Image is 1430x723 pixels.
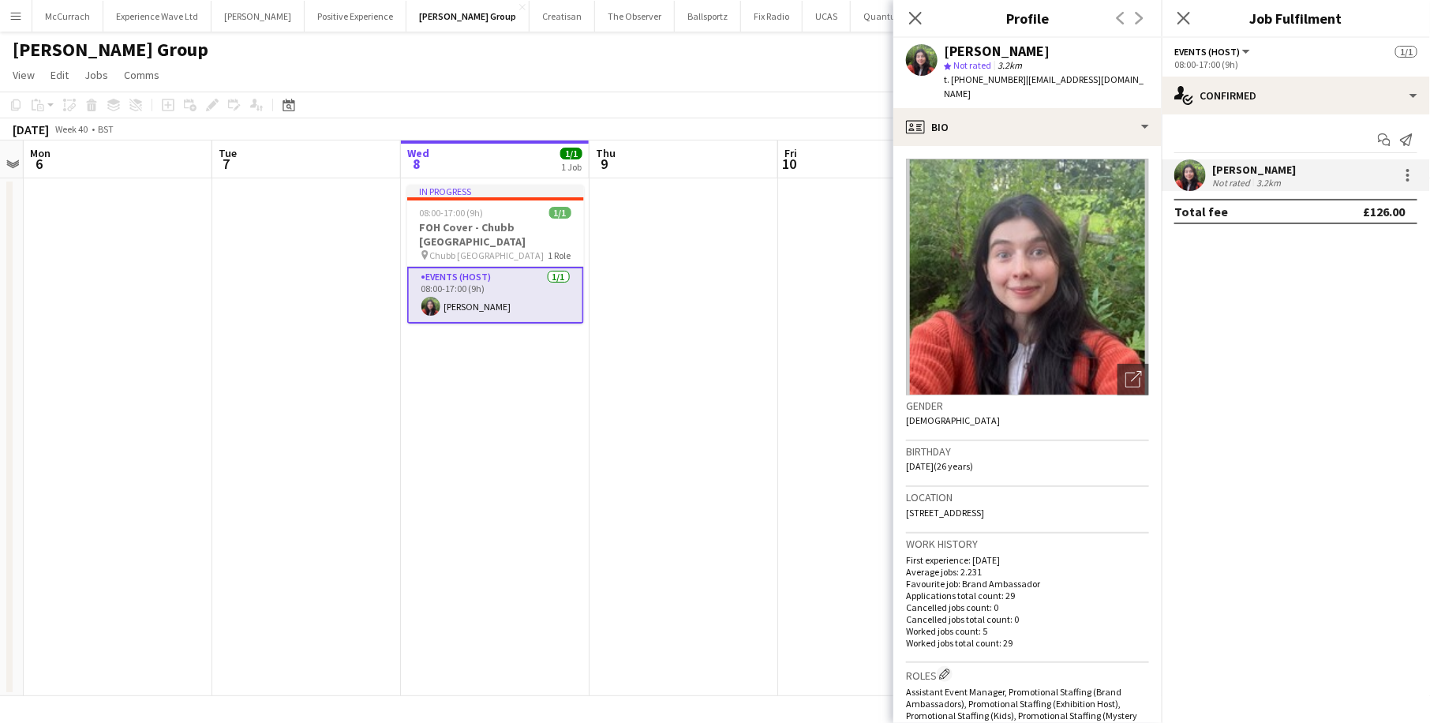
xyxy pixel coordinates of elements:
div: 1 Job [561,161,582,173]
span: Comms [124,68,159,82]
button: Experience Wave Ltd [103,1,212,32]
p: First experience: [DATE] [906,554,1149,566]
a: Edit [44,65,75,85]
p: Cancelled jobs count: 0 [906,601,1149,613]
p: Applications total count: 29 [906,590,1149,601]
button: [PERSON_NAME] Group [406,1,530,32]
span: Edit [51,68,69,82]
span: 9 [593,155,616,173]
p: Cancelled jobs total count: 0 [906,613,1149,625]
button: Ballsportz [675,1,741,32]
div: Confirmed [1162,77,1430,114]
h3: Profile [893,8,1162,28]
app-card-role: Events (Host)1/108:00-17:00 (9h)[PERSON_NAME] [407,267,584,324]
span: [DATE] (26 years) [906,460,973,472]
p: Average jobs: 2.231 [906,566,1149,578]
h3: Roles [906,666,1149,683]
h3: Job Fulfilment [1162,8,1430,28]
span: [STREET_ADDRESS] [906,507,984,519]
span: [DEMOGRAPHIC_DATA] [906,414,1000,426]
span: 08:00-17:00 (9h) [420,207,484,219]
div: £126.00 [1363,204,1405,219]
h3: FOH Cover - Chubb [GEOGRAPHIC_DATA] [407,220,584,249]
span: Chubb [GEOGRAPHIC_DATA] [430,249,545,261]
div: Open photos pop-in [1117,364,1149,395]
span: Mon [30,146,51,160]
div: 3.2km [1253,177,1284,189]
p: Favourite job: Brand Ambassador [906,578,1149,590]
a: Jobs [78,65,114,85]
h3: Birthday [906,444,1149,459]
div: Not rated [1212,177,1253,189]
div: [PERSON_NAME] [1212,163,1296,177]
div: [DATE] [13,122,49,137]
span: Tue [219,146,237,160]
button: Events (Host) [1174,46,1252,58]
p: Worked jobs total count: 29 [906,637,1149,649]
p: Worked jobs count: 5 [906,625,1149,637]
span: t. [PHONE_NUMBER] [944,73,1026,85]
span: 6 [28,155,51,173]
app-job-card: In progress08:00-17:00 (9h)1/1FOH Cover - Chubb [GEOGRAPHIC_DATA] Chubb [GEOGRAPHIC_DATA]1 RoleEv... [407,185,584,324]
span: 10 [782,155,797,173]
span: 1 Role [548,249,571,261]
span: 3.2km [994,59,1025,71]
span: 7 [216,155,237,173]
span: | [EMAIL_ADDRESS][DOMAIN_NAME] [944,73,1144,99]
button: Positive Experience [305,1,406,32]
button: Quantum [851,1,918,32]
h3: Location [906,490,1149,504]
div: Bio [893,108,1162,146]
button: Creatisan [530,1,595,32]
span: Wed [407,146,429,160]
div: [PERSON_NAME] [944,44,1050,58]
h3: Work history [906,537,1149,551]
button: Fix Radio [741,1,803,32]
button: UCAS [803,1,851,32]
div: In progress [407,185,584,197]
div: 08:00-17:00 (9h) [1174,58,1417,70]
span: Events (Host) [1174,46,1240,58]
h1: [PERSON_NAME] Group [13,38,208,62]
button: The Observer [595,1,675,32]
span: Fri [784,146,797,160]
span: View [13,68,35,82]
button: McCurrach [32,1,103,32]
span: Not rated [953,59,991,71]
span: Week 40 [52,123,92,135]
span: Jobs [84,68,108,82]
a: Comms [118,65,166,85]
span: 1/1 [1395,46,1417,58]
div: BST [98,123,114,135]
button: [PERSON_NAME] [212,1,305,32]
a: View [6,65,41,85]
div: Total fee [1174,204,1228,219]
span: 8 [405,155,429,173]
span: 1/1 [560,148,582,159]
span: 1/1 [549,207,571,219]
span: Thu [596,146,616,160]
h3: Gender [906,399,1149,413]
img: Crew avatar or photo [906,159,1149,395]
